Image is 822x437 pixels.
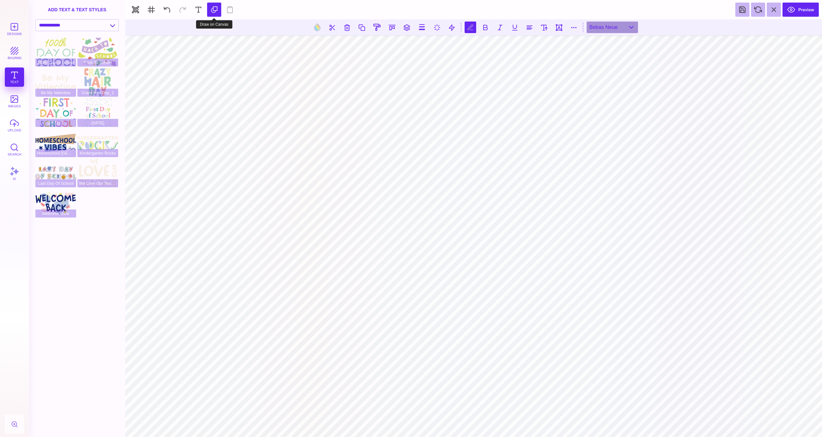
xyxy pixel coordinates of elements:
span: [DATE] 2 [35,119,76,127]
span: Homeschool [GEOGRAPHIC_DATA] [35,149,76,157]
button: AI [5,164,24,183]
button: bkgrnd [5,43,24,63]
span: 100th Day of School [35,58,76,67]
span: We Love Our Teacher [77,179,118,187]
button: Designs [5,19,24,39]
span: Back To School [77,58,118,67]
button: Search [5,140,24,159]
button: Preview [783,3,819,17]
span: Welcome Back [35,210,76,218]
span: [DATE] [77,119,118,127]
span: Last Day Of School [35,179,76,187]
button: images [5,92,24,111]
span: Be My Valentine [35,89,76,97]
span: Crazy Hair Day_1 [77,89,118,97]
button: upload [5,116,24,135]
span: Kindergarten Rocks [77,149,118,157]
